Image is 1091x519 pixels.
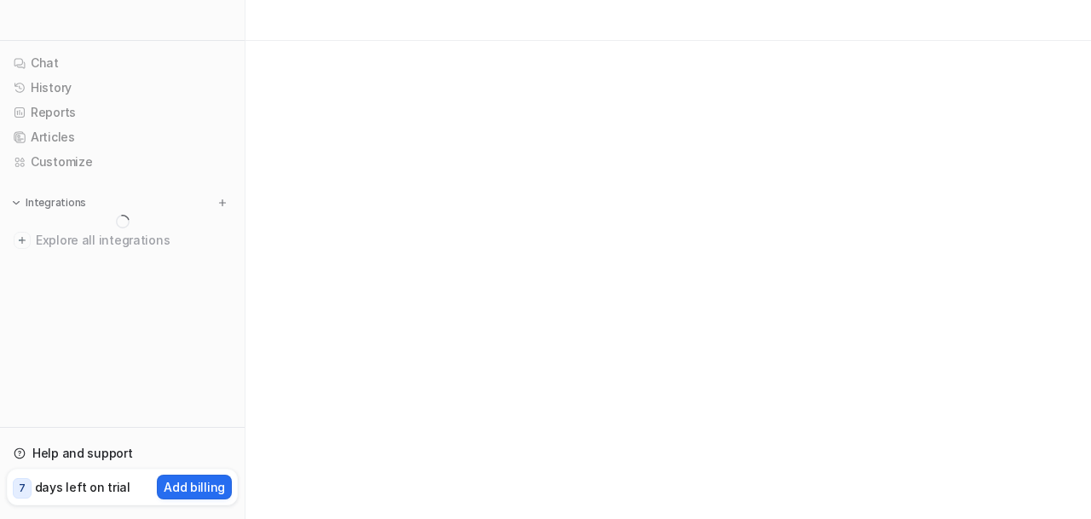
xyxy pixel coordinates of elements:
[7,150,238,174] a: Customize
[10,197,22,209] img: expand menu
[14,232,31,249] img: explore all integrations
[7,51,238,75] a: Chat
[7,194,91,211] button: Integrations
[35,478,130,496] p: days left on trial
[26,196,86,210] p: Integrations
[7,101,238,124] a: Reports
[19,481,26,496] p: 7
[7,125,238,149] a: Articles
[157,475,232,499] button: Add billing
[216,197,228,209] img: menu_add.svg
[7,441,238,465] a: Help and support
[7,76,238,100] a: History
[7,228,238,252] a: Explore all integrations
[164,478,225,496] p: Add billing
[36,227,231,254] span: Explore all integrations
